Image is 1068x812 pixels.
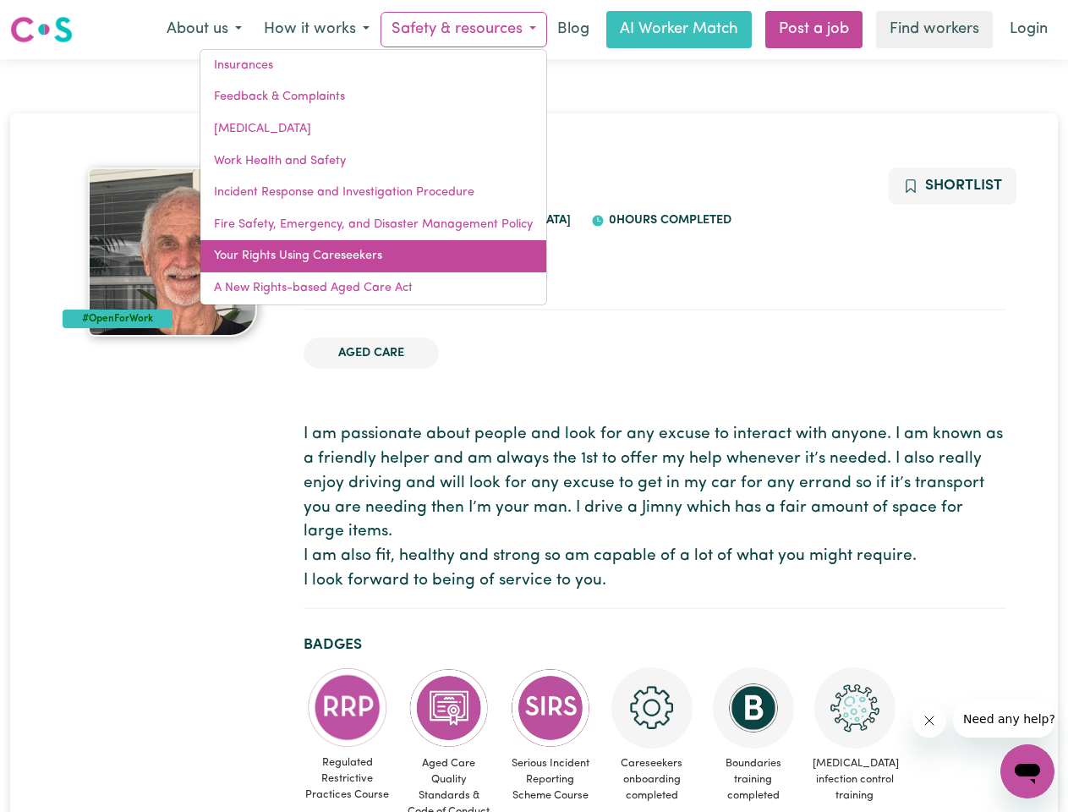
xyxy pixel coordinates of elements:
a: Post a job [765,11,863,48]
img: CS Academy: COVID-19 Infection Control Training course completed [814,667,895,749]
span: Shortlist [925,178,1002,193]
a: Incident Response and Investigation Procedure [200,177,546,209]
a: Kenneth's profile picture'#OpenForWork [63,167,283,337]
span: [MEDICAL_DATA] infection control training [811,749,899,811]
img: CS Academy: Aged Care Quality Standards & Code of Conduct course completed [408,667,490,749]
div: Safety & resources [200,49,547,305]
span: Boundaries training completed [709,749,797,811]
a: Blog [547,11,600,48]
a: Work Health and Safety [200,145,546,178]
span: Need any help? [10,12,102,25]
a: Insurances [200,50,546,82]
iframe: Close message [912,704,946,738]
span: Regulated Restrictive Practices Course [304,748,392,810]
img: CS Academy: Serious Incident Reporting Scheme course completed [510,667,591,749]
button: How it works [253,12,381,47]
a: AI Worker Match [606,11,752,48]
div: #OpenForWork [63,310,173,328]
img: Kenneth [88,167,257,337]
a: Find workers [876,11,993,48]
button: About us [156,12,253,47]
a: Fire Safety, Emergency, and Disaster Management Policy [200,209,546,241]
a: Your Rights Using Careseekers [200,240,546,272]
button: Add to shortlist [889,167,1016,205]
h2: Badges [304,636,1006,654]
a: Feedback & Complaints [200,81,546,113]
img: CS Academy: Careseekers Onboarding course completed [611,667,693,749]
iframe: Message from company [953,700,1054,738]
span: Careseekers onboarding completed [608,749,696,811]
button: Safety & resources [381,12,547,47]
li: Aged Care [304,337,439,370]
a: Login [1000,11,1058,48]
span: Serious Incident Reporting Scheme Course [507,749,594,811]
img: CS Academy: Boundaries in care and support work course completed [713,667,794,749]
img: CS Academy: Regulated Restrictive Practices course completed [307,667,388,748]
a: [MEDICAL_DATA] [200,113,546,145]
img: Careseekers logo [10,14,73,45]
span: 0 hours completed [605,214,731,227]
a: Careseekers logo [10,10,73,49]
a: A New Rights-based Aged Care Act [200,272,546,304]
iframe: Button to launch messaging window [1000,744,1054,798]
p: I am passionate about people and look for any excuse to interact with anyone. I am known as a fri... [304,423,1006,594]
